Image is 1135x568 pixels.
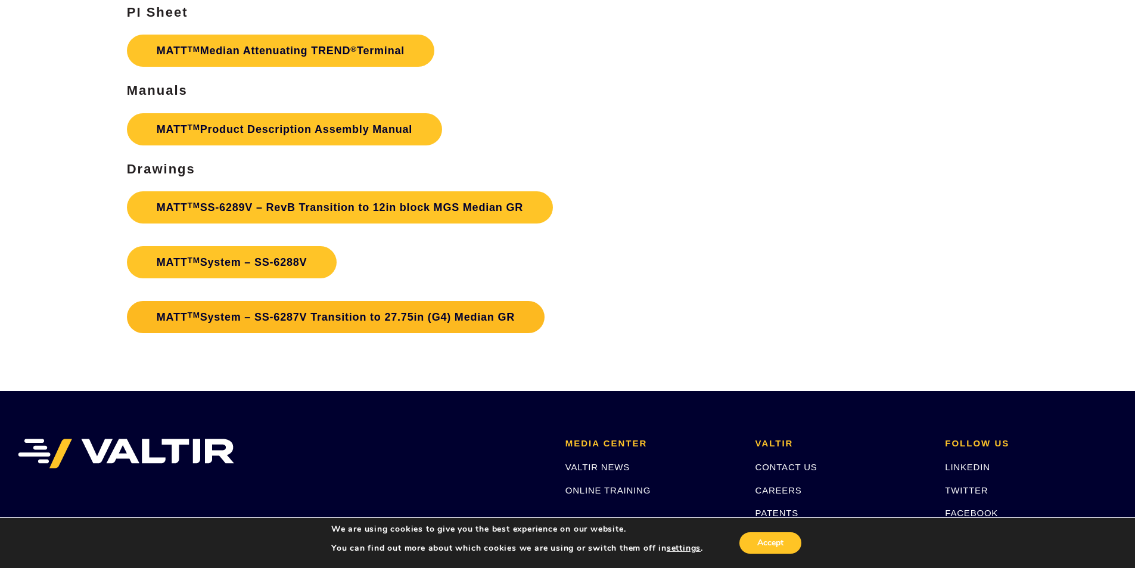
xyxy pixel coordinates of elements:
button: settings [667,543,701,554]
a: FACEBOOK [945,508,998,518]
a: PATENTS [755,508,799,518]
sup: TM [188,256,200,265]
a: MATTTMSS-6289V – RevB Transition to 12in block MGS Median GR [127,191,553,224]
sup: TM [188,201,200,210]
a: TWITTER [945,485,988,495]
a: LINKEDIN [945,462,990,472]
sup: TM [188,123,200,132]
sup: ® [350,45,357,54]
p: We are using cookies to give you the best experience on our website. [331,524,703,535]
a: MATTTMProduct Description Assembly Manual [127,113,442,145]
h2: FOLLOW US [945,439,1117,449]
strong: Manuals [127,83,188,98]
h2: VALTIR [755,439,928,449]
h2: MEDIA CENTER [565,439,738,449]
a: CAREERS [755,485,802,495]
a: MATTTMSystem – SS-6288V [127,246,337,278]
button: Accept [739,532,801,554]
a: ONLINE TRAINING [565,485,651,495]
sup: TM [188,311,200,319]
img: VALTIR [18,439,234,468]
strong: PI Sheet [127,5,188,20]
a: VALTIR NEWS [565,462,630,472]
strong: Drawings [127,162,195,176]
sup: TM [188,45,200,54]
a: MATTTMSystem – SS-6287V Transition to 27.75in (G4) Median GR [127,301,545,333]
a: CONTACT US [755,462,817,472]
p: You can find out more about which cookies we are using or switch them off in . [331,543,703,554]
a: MATTTMMedian Attenuating TREND®Terminal [127,35,434,67]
